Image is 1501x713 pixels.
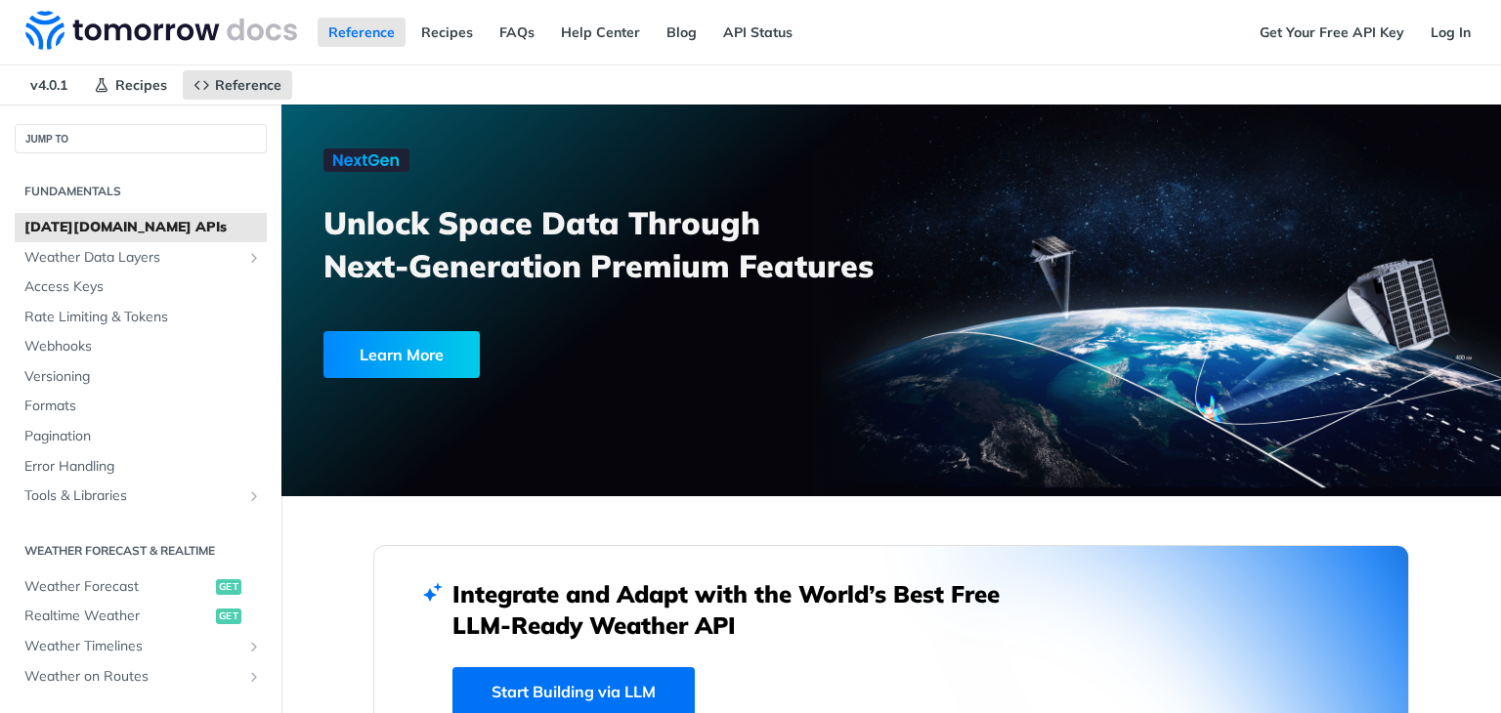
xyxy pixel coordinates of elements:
button: Show subpages for Weather on Routes [246,669,262,685]
span: [DATE][DOMAIN_NAME] APIs [24,218,262,237]
span: Formats [24,397,262,416]
h2: Fundamentals [15,183,267,200]
div: Learn More [323,331,480,378]
a: Error Handling [15,452,267,482]
h2: Integrate and Adapt with the World’s Best Free LLM-Ready Weather API [452,578,1029,641]
span: Webhooks [24,337,262,356]
a: Versioning [15,362,267,392]
span: Weather on Routes [24,667,241,687]
span: v4.0.1 [20,70,78,100]
a: Weather on RoutesShow subpages for Weather on Routes [15,662,267,692]
a: Log In [1420,18,1481,47]
a: Learn More [323,331,794,378]
a: Formats [15,392,267,421]
button: JUMP TO [15,124,267,153]
span: Versioning [24,367,262,387]
a: Tools & LibrariesShow subpages for Tools & Libraries [15,482,267,511]
a: Access Keys [15,273,267,302]
a: Realtime Weatherget [15,602,267,631]
a: Recipes [83,70,178,100]
a: Weather Forecastget [15,572,267,602]
a: Weather TimelinesShow subpages for Weather Timelines [15,632,267,661]
a: Webhooks [15,332,267,361]
a: Recipes [410,18,484,47]
a: API Status [712,18,803,47]
button: Show subpages for Weather Timelines [246,639,262,654]
a: Rate Limiting & Tokens [15,303,267,332]
span: Tools & Libraries [24,486,241,506]
span: Realtime Weather [24,607,211,626]
a: Weather Data LayersShow subpages for Weather Data Layers [15,243,267,273]
span: Reference [215,76,281,94]
a: Get Your Free API Key [1249,18,1415,47]
img: NextGen [323,148,409,172]
span: Weather Forecast [24,577,211,597]
span: Recipes [115,76,167,94]
span: Error Handling [24,457,262,477]
button: Show subpages for Tools & Libraries [246,488,262,504]
a: [DATE][DOMAIN_NAME] APIs [15,213,267,242]
h3: Unlock Space Data Through Next-Generation Premium Features [323,201,913,287]
span: Pagination [24,427,262,446]
a: FAQs [489,18,545,47]
h2: Weather Forecast & realtime [15,542,267,560]
span: Rate Limiting & Tokens [24,308,262,327]
a: Blog [656,18,708,47]
a: Help Center [550,18,651,47]
a: Reference [318,18,406,47]
button: Show subpages for Weather Data Layers [246,250,262,266]
span: Weather Timelines [24,637,241,656]
span: Access Keys [24,277,262,297]
span: get [216,579,241,595]
a: Pagination [15,422,267,451]
a: Reference [183,70,292,100]
span: get [216,608,241,624]
span: Weather Data Layers [24,248,241,268]
img: Tomorrow.io Weather API Docs [25,11,297,50]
